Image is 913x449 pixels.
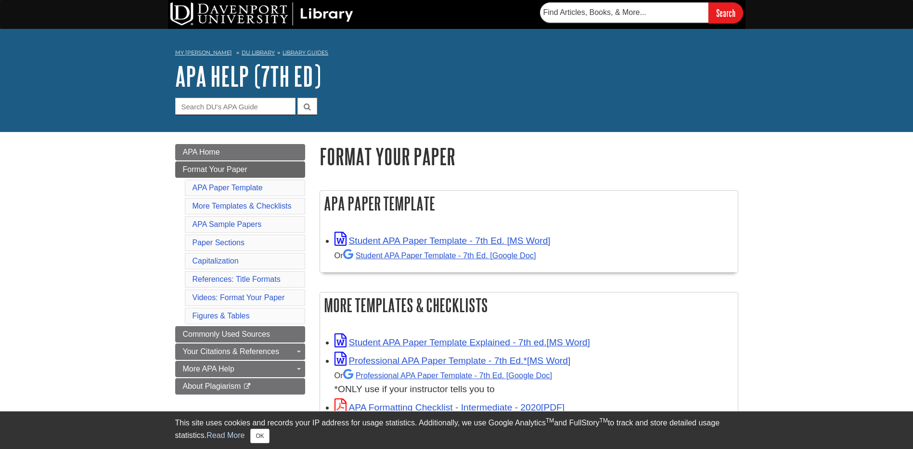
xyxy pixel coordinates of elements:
small: Or [334,371,552,380]
nav: breadcrumb [175,46,738,62]
img: DU Library [170,2,353,26]
a: Link opens in new window [334,402,565,412]
a: More Templates & Checklists [193,202,292,210]
i: This link opens in a new window [243,383,251,390]
a: APA Sample Papers [193,220,262,228]
a: More APA Help [175,361,305,377]
a: Commonly Used Sources [175,326,305,343]
a: APA Paper Template [193,184,263,192]
sup: TM [546,417,554,424]
span: More APA Help [183,365,234,373]
input: Search DU's APA Guide [175,98,296,115]
span: Format Your Paper [183,165,247,173]
div: This site uses cookies and records your IP address for usage statistics. Additionally, we use Goo... [175,417,738,443]
a: References: Title Formats [193,275,281,283]
h2: APA Paper Template [320,191,738,216]
a: APA Help (7th Ed) [175,61,321,91]
div: Guide Page Menu [175,144,305,395]
span: APA Home [183,148,220,156]
a: Student APA Paper Template - 7th Ed. [Google Doc] [343,251,536,260]
span: Your Citations & References [183,347,279,356]
a: Figures & Tables [193,312,250,320]
a: About Plagiarism [175,378,305,395]
a: Professional APA Paper Template - 7th Ed. [343,371,552,380]
button: Close [250,429,269,443]
input: Find Articles, Books, & More... [540,2,708,23]
a: Library Guides [283,49,328,56]
form: Searches DU Library's articles, books, and more [540,2,743,23]
h1: Format Your Paper [320,144,738,169]
a: Paper Sections [193,238,245,247]
small: Or [334,251,536,260]
a: Capitalization [193,257,239,265]
h2: More Templates & Checklists [320,292,738,318]
a: DU Library [242,49,275,56]
a: APA Home [175,144,305,160]
input: Search [708,2,743,23]
a: Format Your Paper [175,161,305,178]
sup: TM [600,417,608,424]
a: Your Citations & References [175,343,305,360]
a: Videos: Format Your Paper [193,293,285,302]
div: *ONLY use if your instructor tells you to [334,368,733,396]
a: Read More [206,431,244,439]
a: Link opens in new window [334,356,571,366]
span: Commonly Used Sources [183,330,270,338]
span: About Plagiarism [183,382,241,390]
a: My [PERSON_NAME] [175,49,232,57]
a: Link opens in new window [334,236,551,246]
a: Link opens in new window [334,337,590,347]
